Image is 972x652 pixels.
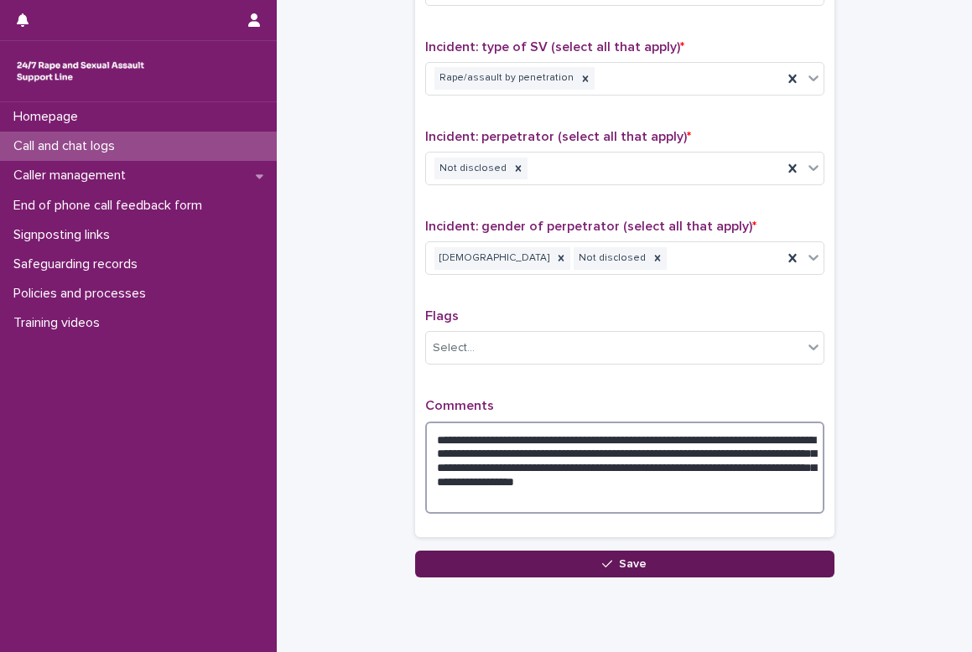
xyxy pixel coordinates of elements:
[7,286,159,302] p: Policies and processes
[7,227,123,243] p: Signposting links
[425,399,494,412] span: Comments
[425,40,684,54] span: Incident: type of SV (select all that apply)
[619,558,647,570] span: Save
[7,198,216,214] p: End of phone call feedback form
[425,130,691,143] span: Incident: perpetrator (select all that apply)
[425,309,459,323] span: Flags
[434,67,576,90] div: Rape/assault by penetration
[7,138,128,154] p: Call and chat logs
[7,168,139,184] p: Caller management
[433,339,475,357] div: Select...
[434,247,552,270] div: [DEMOGRAPHIC_DATA]
[425,220,756,233] span: Incident: gender of perpetrator (select all that apply)
[7,315,113,331] p: Training videos
[574,247,648,270] div: Not disclosed
[415,551,834,577] button: Save
[7,109,91,125] p: Homepage
[434,158,509,180] div: Not disclosed
[13,54,148,88] img: rhQMoQhaT3yELyF149Cw
[7,256,151,272] p: Safeguarding records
